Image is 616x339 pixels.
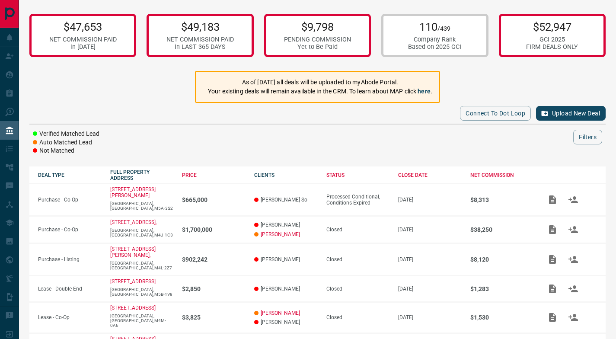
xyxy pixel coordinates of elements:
[398,227,462,233] p: [DATE]
[110,278,156,285] a: [STREET_ADDRESS]
[326,194,390,206] div: Processed Conditional, Conditions Expired
[460,106,531,121] button: Connect to Dot Loop
[542,314,563,320] span: Add / View Documents
[542,285,563,291] span: Add / View Documents
[110,219,156,225] a: [STREET_ADDRESS],
[254,172,318,178] div: CLIENTS
[38,256,102,262] p: Purchase - Listing
[398,256,462,262] p: [DATE]
[437,25,450,32] span: /439
[182,196,246,203] p: $665,000
[408,43,461,51] div: Based on 2025 GCI
[49,36,117,43] div: NET COMMISSION PAID
[110,305,156,311] a: [STREET_ADDRESS]
[326,227,390,233] div: Closed
[470,196,534,203] p: $8,313
[398,172,462,178] div: CLOSE DATE
[470,256,534,263] p: $8,120
[110,246,156,258] a: [STREET_ADDRESS][PERSON_NAME],
[326,172,390,178] div: STATUS
[261,231,300,237] a: [PERSON_NAME]
[33,138,99,147] li: Auto Matched Lead
[536,106,606,121] button: Upload New Deal
[38,286,102,292] p: Lease - Double End
[49,43,117,51] div: in [DATE]
[563,314,584,320] span: Match Clients
[110,186,156,198] a: [STREET_ADDRESS][PERSON_NAME]
[398,314,462,320] p: [DATE]
[526,43,578,51] div: FIRM DEALS ONLY
[166,20,234,33] p: $49,183
[182,314,246,321] p: $3,825
[326,286,390,292] div: Closed
[166,36,234,43] div: NET COMMISSION PAID
[526,36,578,43] div: GCI 2025
[398,197,462,203] p: [DATE]
[110,261,174,270] p: [GEOGRAPHIC_DATA],[GEOGRAPHIC_DATA],M4L-2Z7
[110,201,174,211] p: [GEOGRAPHIC_DATA],[GEOGRAPHIC_DATA],M5A-3S2
[110,228,174,237] p: [GEOGRAPHIC_DATA],[GEOGRAPHIC_DATA],M4J-1C3
[326,256,390,262] div: Closed
[182,256,246,263] p: $902,242
[49,20,117,33] p: $47,653
[33,147,99,155] li: Not Matched
[254,222,318,228] p: [PERSON_NAME]
[208,87,432,96] p: Your existing deals will remain available in the CRM. To learn about MAP click .
[38,227,102,233] p: Purchase - Co-Op
[398,286,462,292] p: [DATE]
[563,196,584,202] span: Match Clients
[563,285,584,291] span: Match Clients
[326,314,390,320] div: Closed
[470,172,534,178] div: NET COMMISSION
[470,285,534,292] p: $1,283
[38,197,102,203] p: Purchase - Co-Op
[110,169,174,181] div: FULL PROPERTY ADDRESS
[254,319,318,325] p: [PERSON_NAME]
[38,314,102,320] p: Lease - Co-Op
[254,286,318,292] p: [PERSON_NAME]
[526,20,578,33] p: $52,947
[182,285,246,292] p: $2,850
[408,20,461,33] p: 110
[284,20,351,33] p: $9,798
[33,130,99,138] li: Verified Matched Lead
[261,310,300,316] a: [PERSON_NAME]
[418,88,431,95] a: here
[470,314,534,321] p: $1,530
[182,172,246,178] div: PRICE
[563,226,584,232] span: Match Clients
[284,36,351,43] div: PENDING COMMISSION
[110,313,174,328] p: [GEOGRAPHIC_DATA],[GEOGRAPHIC_DATA],M4M-0A6
[254,256,318,262] p: [PERSON_NAME]
[208,78,432,87] p: As of [DATE] all deals will be uploaded to myAbode Portal.
[470,226,534,233] p: $38,250
[284,43,351,51] div: Yet to Be Paid
[38,172,102,178] div: DEAL TYPE
[542,196,563,202] span: Add / View Documents
[110,287,174,297] p: [GEOGRAPHIC_DATA],[GEOGRAPHIC_DATA],M5B-1V8
[254,197,318,203] p: [PERSON_NAME]-So
[408,36,461,43] div: Company Rank
[166,43,234,51] div: in LAST 365 DAYS
[542,226,563,232] span: Add / View Documents
[182,226,246,233] p: $1,700,000
[573,130,602,144] button: Filters
[563,256,584,262] span: Match Clients
[542,256,563,262] span: Add / View Documents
